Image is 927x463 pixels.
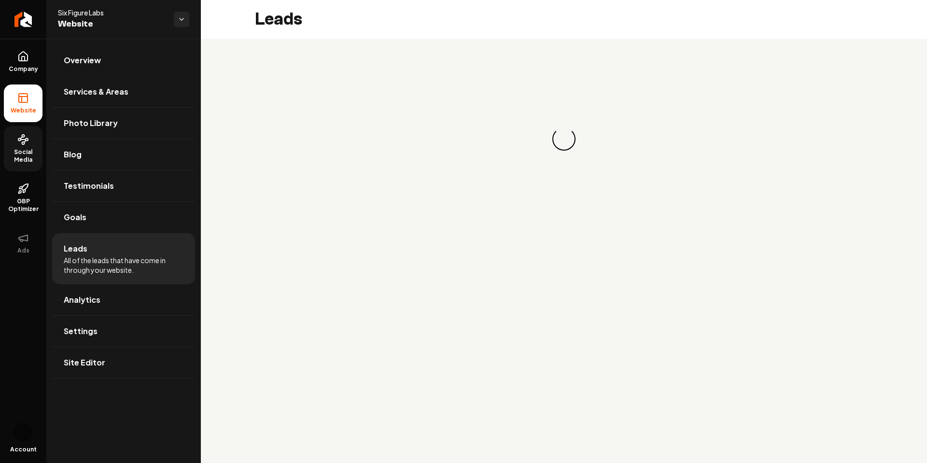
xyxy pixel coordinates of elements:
[52,108,195,139] a: Photo Library
[52,139,195,170] a: Blog
[14,422,33,442] button: Open user button
[4,148,42,164] span: Social Media
[64,86,128,98] span: Services & Areas
[64,55,101,66] span: Overview
[52,202,195,233] a: Goals
[52,284,195,315] a: Analytics
[64,357,105,368] span: Site Editor
[52,170,195,201] a: Testimonials
[10,446,37,453] span: Account
[64,294,100,306] span: Analytics
[5,65,42,73] span: Company
[4,175,42,221] a: GBP Optimizer
[64,325,98,337] span: Settings
[64,117,118,129] span: Photo Library
[4,197,42,213] span: GBP Optimizer
[64,149,82,160] span: Blog
[14,12,32,27] img: Rebolt Logo
[58,8,166,17] span: Six Figure Labs
[4,224,42,262] button: Ads
[52,76,195,107] a: Services & Areas
[64,180,114,192] span: Testimonials
[4,126,42,171] a: Social Media
[58,17,166,31] span: Website
[52,316,195,347] a: Settings
[14,422,33,442] img: Sagar Soni
[52,45,195,76] a: Overview
[548,123,580,155] div: Loading
[255,10,302,29] h2: Leads
[14,247,33,254] span: Ads
[64,211,86,223] span: Goals
[64,243,87,254] span: Leads
[7,107,40,114] span: Website
[52,347,195,378] a: Site Editor
[4,43,42,81] a: Company
[64,255,183,275] span: All of the leads that have come in through your website.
